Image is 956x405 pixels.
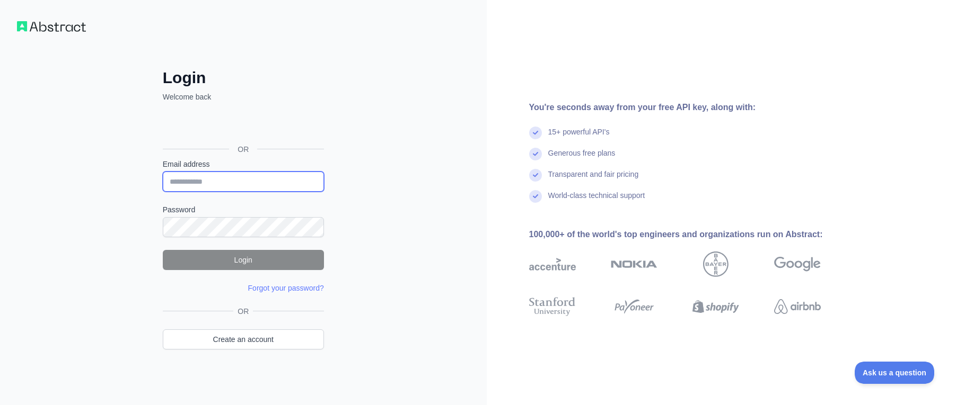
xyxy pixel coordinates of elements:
img: airbnb [774,295,821,318]
button: Login [163,250,324,270]
img: check mark [529,127,542,139]
a: Create an account [163,329,324,349]
iframe: Sign in with Google Button [157,114,327,137]
a: Forgot your password? [248,284,324,292]
img: Workflow [17,21,86,32]
div: 100,000+ of the world's top engineers and organizations run on Abstract: [529,228,855,241]
div: 15+ powerful API's [548,127,610,148]
p: Welcome back [163,92,324,102]
div: Transparent and fair pricing [548,169,639,190]
img: google [774,251,821,277]
img: accenture [529,251,576,277]
img: bayer [703,251,729,277]
div: Generous free plans [548,148,616,169]
iframe: Toggle Customer Support [855,362,935,384]
img: nokia [611,251,657,277]
div: World-class technical support [548,190,645,211]
h2: Login [163,68,324,87]
img: check mark [529,169,542,182]
img: shopify [692,295,739,318]
label: Password [163,204,324,215]
label: Email address [163,159,324,169]
div: You're seconds away from your free API key, along with: [529,101,855,114]
img: check mark [529,190,542,203]
img: check mark [529,148,542,160]
span: OR [229,144,257,155]
img: payoneer [611,295,657,318]
span: OR [233,306,253,317]
img: stanford university [529,295,576,318]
